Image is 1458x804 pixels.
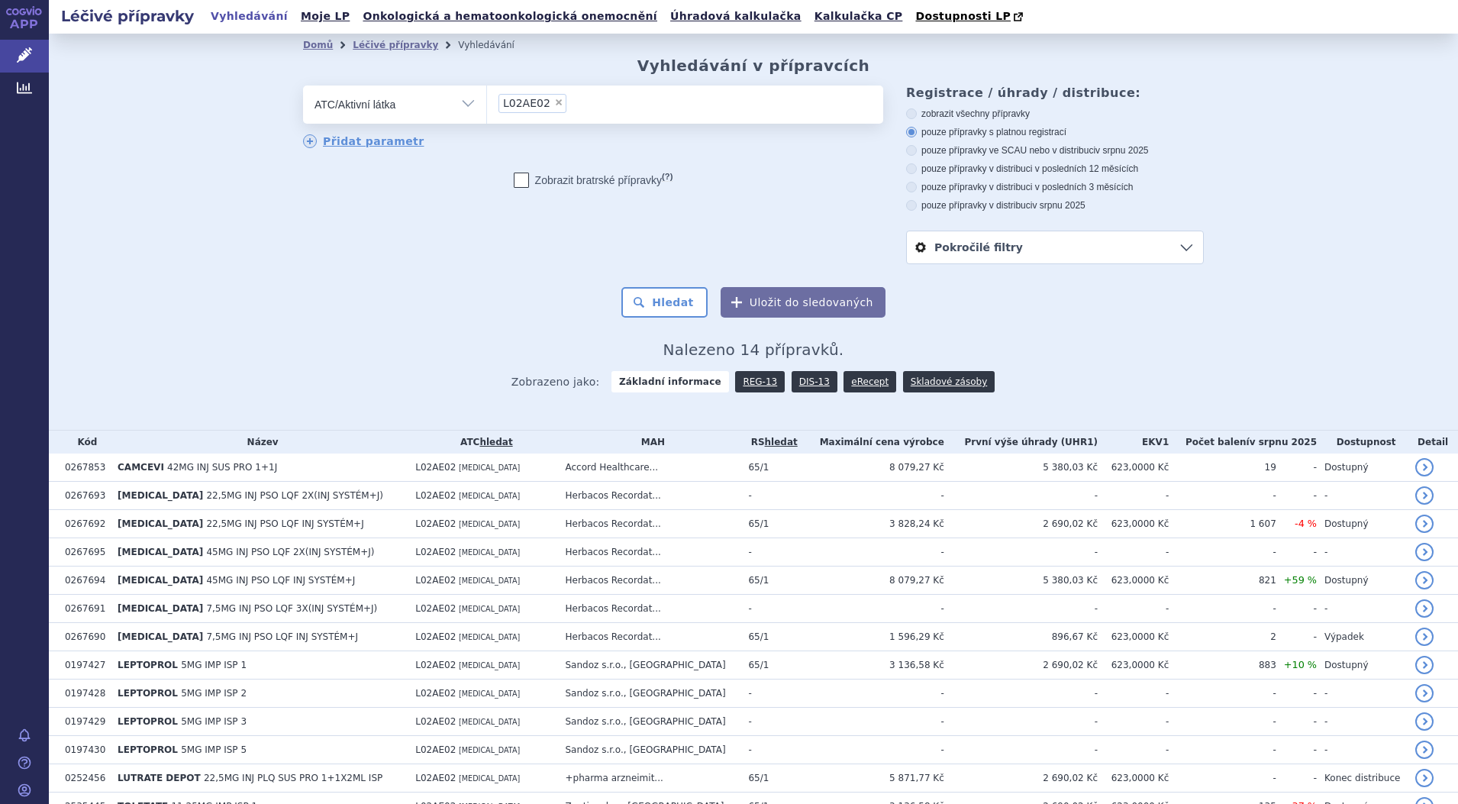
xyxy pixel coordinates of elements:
span: L02AE02 [415,462,456,473]
td: - [1317,736,1408,764]
button: Hledat [621,287,708,318]
td: 0252456 [57,764,110,793]
th: MAH [558,431,741,454]
label: pouze přípravky v distribuci [906,199,1204,211]
td: - [1276,482,1317,510]
td: - [1098,595,1169,623]
span: L02AE02 [415,773,456,783]
td: 0267690 [57,623,110,651]
th: ATC [408,431,557,454]
td: - [944,595,1098,623]
td: 5 380,03 Kč [944,454,1098,482]
label: Zobrazit bratrské přípravky [514,173,673,188]
td: 3 828,24 Kč [800,510,944,538]
td: - [800,708,944,736]
th: První výše úhrady (UHR1) [944,431,1098,454]
button: Uložit do sledovaných [721,287,885,318]
span: v srpnu 2025 [1250,437,1317,447]
td: 2 690,02 Kč [944,764,1098,793]
span: 65/1 [748,631,769,642]
span: v srpnu 2025 [1032,200,1085,211]
td: 623,0000 Kč [1098,510,1169,538]
span: 7,5MG INJ PSO LQF 3X(INJ SYSTÉM+J) [206,603,377,614]
h2: Léčivé přípravky [49,5,206,27]
td: 896,67 Kč [944,623,1098,651]
span: Dostupnosti LP [915,10,1011,22]
label: pouze přípravky ve SCAU nebo v distribuci [906,144,1204,157]
td: - [1317,595,1408,623]
td: - [1276,708,1317,736]
td: - [1169,595,1276,623]
td: - [1276,623,1317,651]
a: hledat [765,437,798,447]
td: Dostupný [1317,651,1408,680]
span: 22,5MG INJ PLQ SUS PRO 1+1X2ML ISP [204,773,382,783]
a: detail [1415,599,1434,618]
span: Nalezeno 14 přípravků. [663,341,844,359]
span: [MEDICAL_DATA] [118,490,203,501]
td: Herbacos Recordat... [558,482,741,510]
abbr: (?) [662,172,673,182]
td: - [740,680,800,708]
th: Detail [1408,431,1458,454]
td: Sandoz s.r.o., [GEOGRAPHIC_DATA] [558,680,741,708]
span: [MEDICAL_DATA] [459,661,520,670]
td: - [944,482,1098,510]
td: 5 380,03 Kč [944,567,1098,595]
th: RS [740,431,800,454]
td: 623,0000 Kč [1098,454,1169,482]
span: L02AE02 [415,688,456,699]
span: [MEDICAL_DATA] [459,746,520,754]
span: 45MG INJ PSO LQF 2X(INJ SYSTÉM+J) [206,547,374,557]
a: Úhradová kalkulačka [666,6,806,27]
a: detail [1415,769,1434,787]
span: L02AE02 [415,518,456,529]
td: - [1098,482,1169,510]
td: Dostupný [1317,454,1408,482]
td: 0267692 [57,510,110,538]
td: 5 871,77 Kč [800,764,944,793]
a: Domů [303,40,333,50]
td: - [740,482,800,510]
td: - [1276,595,1317,623]
span: [MEDICAL_DATA] [459,548,520,557]
span: L02AE02 [415,660,456,670]
a: Dostupnosti LP [911,6,1031,27]
span: 22,5MG INJ PSO LQF 2X(INJ SYSTÉM+J) [206,490,383,501]
td: - [740,538,800,567]
label: pouze přípravky s platnou registrací [906,126,1204,138]
span: +10 % [1284,659,1317,670]
td: 0197430 [57,736,110,764]
td: 8 079,27 Kč [800,567,944,595]
a: REG-13 [735,371,785,392]
td: - [1098,538,1169,567]
a: Skladové zásoby [903,371,995,392]
td: 0197427 [57,651,110,680]
span: 5MG IMP ISP 2 [181,688,247,699]
li: Vyhledávání [458,34,534,57]
td: Sandoz s.r.o., [GEOGRAPHIC_DATA] [558,736,741,764]
h3: Registrace / úhrady / distribuce: [906,86,1204,100]
td: - [1169,680,1276,708]
span: [MEDICAL_DATA] [459,463,520,472]
span: 5MG IMP ISP 1 [181,660,247,670]
td: - [944,736,1098,764]
span: L02AE02 [415,603,456,614]
td: - [1276,680,1317,708]
label: zobrazit všechny přípravky [906,108,1204,120]
td: 821 [1169,567,1276,595]
span: 65/1 [748,773,769,783]
span: L02AE02 [415,547,456,557]
td: Konec distribuce [1317,764,1408,793]
th: Počet balení [1169,431,1317,454]
a: Kalkulačka CP [810,6,908,27]
a: detail [1415,656,1434,674]
a: detail [1415,712,1434,731]
td: +pharma arzneimit... [558,764,741,793]
td: - [1317,482,1408,510]
td: Herbacos Recordat... [558,595,741,623]
span: 65/1 [748,462,769,473]
td: 623,0000 Kč [1098,567,1169,595]
span: × [554,98,563,107]
td: 8 079,27 Kč [800,454,944,482]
